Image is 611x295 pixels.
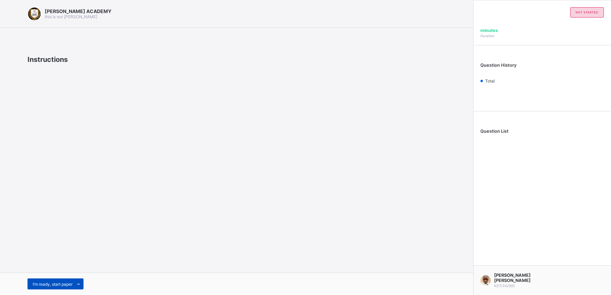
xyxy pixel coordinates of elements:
[576,11,599,14] span: not started
[33,282,73,287] span: I’m ready, start paper
[45,8,111,14] span: [PERSON_NAME] ACADEMY
[481,63,517,68] span: Question History
[494,284,515,288] span: KST/34/005
[481,129,509,134] span: Question List
[481,28,498,33] span: minutes
[485,78,495,84] span: Total
[481,34,495,38] span: Duration
[45,14,97,19] span: this is our [PERSON_NAME]
[494,273,555,283] span: [PERSON_NAME] [PERSON_NAME]
[28,55,68,64] span: Instructions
